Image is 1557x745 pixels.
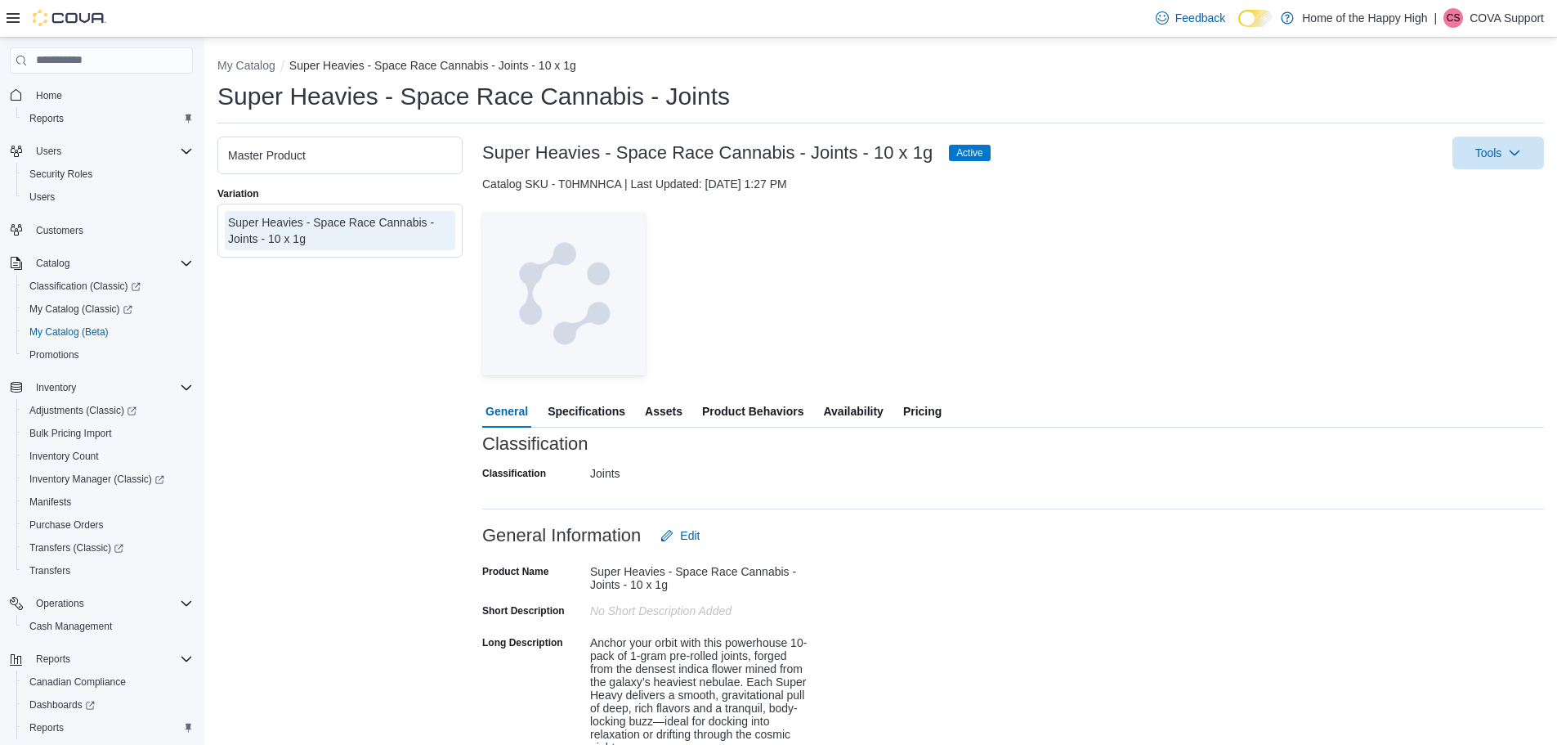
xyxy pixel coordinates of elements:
[1443,8,1463,28] div: COVA Support
[36,89,62,102] span: Home
[23,617,119,636] a: Cash Management
[1452,137,1544,169] button: Tools
[29,168,92,181] span: Security Roles
[482,176,1544,192] div: Catalog SKU - T0HMNHCA | Last Updated: [DATE] 1:27 PM
[680,527,700,544] span: Edit
[29,220,193,240] span: Customers
[590,460,809,480] div: Joints
[482,636,563,649] label: Long Description
[23,164,193,184] span: Security Roles
[23,345,193,365] span: Promotions
[1447,8,1461,28] span: CS
[29,496,71,509] span: Manifests
[29,721,64,734] span: Reports
[23,164,99,184] a: Security Roles
[23,401,193,420] span: Adjustments (Classic)
[29,427,112,440] span: Bulk Pricing Import
[482,434,588,454] h3: Classification
[16,491,199,514] button: Manifests
[29,221,90,240] a: Customers
[29,698,95,711] span: Dashboards
[29,141,68,161] button: Users
[482,604,565,617] label: Short Description
[23,276,193,296] span: Classification (Classic)
[36,257,69,270] span: Catalog
[29,378,193,397] span: Inventory
[1302,8,1427,28] p: Home of the Happy High
[29,280,141,293] span: Classification (Classic)
[217,57,1544,77] nav: An example of EuiBreadcrumbs
[29,325,109,339] span: My Catalog (Beta)
[16,298,199,321] a: My Catalog (Classic)
[217,187,259,200] label: Variation
[23,515,110,535] a: Purchase Orders
[23,187,193,207] span: Users
[29,404,136,417] span: Adjustments (Classic)
[29,450,99,463] span: Inventory Count
[217,80,730,113] h1: Super Heavies - Space Race Cannabis - Joints
[23,538,130,558] a: Transfers (Classic)
[29,594,91,613] button: Operations
[23,447,193,466] span: Inventory Count
[29,348,79,361] span: Promotions
[16,559,199,582] button: Transfers
[16,163,199,186] button: Security Roles
[16,399,199,422] a: Adjustments (Classic)
[23,299,139,319] a: My Catalog (Classic)
[29,254,76,273] button: Catalog
[23,187,61,207] a: Users
[482,212,646,375] img: Image for Cova Placeholder
[29,620,112,633] span: Cash Management
[36,597,84,610] span: Operations
[3,592,199,615] button: Operations
[23,109,193,128] span: Reports
[16,275,199,298] a: Classification (Classic)
[16,422,199,445] button: Bulk Pricing Import
[23,561,77,581] a: Transfers
[823,395,883,428] span: Availability
[36,653,70,666] span: Reports
[23,424,119,443] a: Bulk Pricing Import
[29,518,104,532] span: Purchase Orders
[23,538,193,558] span: Transfers (Classic)
[16,186,199,209] button: Users
[29,473,164,486] span: Inventory Manager (Classic)
[10,77,193,740] nav: Complex example
[1434,8,1438,28] p: |
[949,145,991,161] span: Active
[29,594,193,613] span: Operations
[29,564,70,577] span: Transfers
[1475,145,1502,161] span: Tools
[590,598,809,617] div: No Short Description added
[3,252,199,275] button: Catalog
[29,303,132,316] span: My Catalog (Classic)
[23,695,101,715] a: Dashboards
[16,468,199,491] a: Inventory Manager (Classic)
[16,321,199,343] button: My Catalog (Beta)
[482,467,546,480] label: Classification
[3,376,199,399] button: Inventory
[16,693,199,716] a: Dashboards
[23,401,143,420] a: Adjustments (Classic)
[590,559,809,591] div: Super Heavies - Space Race Cannabis - Joints - 10 x 1g
[29,675,126,689] span: Canadian Compliance
[23,492,78,512] a: Manifests
[16,514,199,536] button: Purchase Orders
[23,345,86,365] a: Promotions
[23,695,193,715] span: Dashboards
[23,447,105,466] a: Inventory Count
[228,214,452,247] div: Super Heavies - Space Race Cannabis - Joints - 10 x 1g
[217,59,275,72] button: My Catalog
[36,224,83,237] span: Customers
[228,147,452,164] div: Master Product
[29,649,77,669] button: Reports
[23,322,115,342] a: My Catalog (Beta)
[23,515,193,535] span: Purchase Orders
[3,648,199,671] button: Reports
[289,59,576,72] button: Super Heavies - Space Race Cannabis - Joints - 10 x 1g
[654,519,706,552] button: Edit
[16,536,199,559] a: Transfers (Classic)
[903,395,942,428] span: Pricing
[23,672,132,692] a: Canadian Compliance
[702,395,803,428] span: Product Behaviors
